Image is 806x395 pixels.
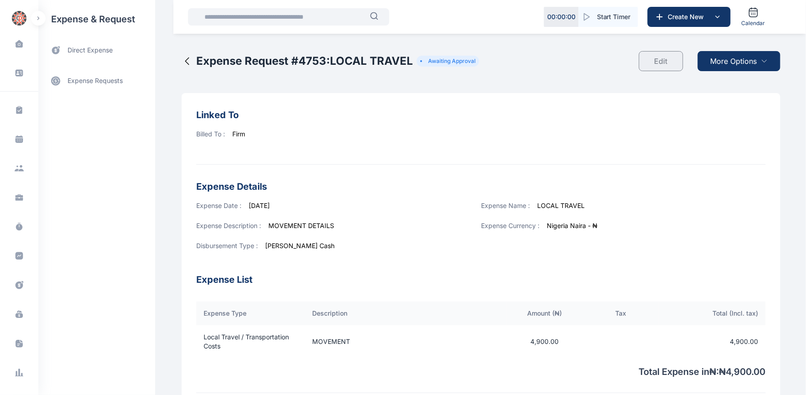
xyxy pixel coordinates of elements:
[38,38,155,62] a: direct expense
[268,222,334,229] span: MOVEMENT DETAILS
[196,242,258,249] span: Disbursement Type :
[481,222,539,229] span: Expense Currency :
[196,261,766,287] h3: Expense List
[597,12,631,21] span: Start Timer
[537,202,585,209] span: LOCAL TRAVEL
[249,202,270,209] span: [DATE]
[196,222,261,229] span: Expense Description :
[196,325,302,358] td: Local Travel / Transportation Costs
[547,12,576,21] p: 00 : 00 : 00
[711,56,757,67] span: More Options
[507,325,583,358] td: 4,900.00
[420,57,476,65] li: Awaiting Approval
[547,222,597,229] span: Nigeria Naira - ₦
[196,358,766,378] p: Total Expense in ₦ : ₦ 4,900.00
[196,108,766,122] h3: Linked To
[579,7,638,27] button: Start Timer
[38,62,155,92] div: expense requests
[659,301,766,325] th: Total (Incl. tax)
[265,242,335,249] span: [PERSON_NAME] Cash
[38,70,155,92] a: expense requests
[639,44,691,78] a: Edit
[196,54,413,68] h2: Expense Request # 4753 : LOCAL TRAVEL
[742,20,765,27] span: Calendar
[507,301,583,325] th: Amount ( ₦ )
[196,202,241,209] span: Expense Date :
[182,44,479,78] button: Expense Request #4753:LOCAL TRAVELAwaiting Approval
[481,202,530,209] span: Expense Name :
[196,130,225,138] span: Billed To :
[639,51,683,71] button: Edit
[68,46,113,55] span: direct expense
[232,130,245,138] span: Firm
[665,12,712,21] span: Create New
[302,301,507,325] th: Description
[583,301,659,325] th: Tax
[659,325,766,358] td: 4,900.00
[196,301,302,325] th: Expense Type
[738,3,769,31] a: Calendar
[648,7,731,27] button: Create New
[196,179,766,194] h3: Expense Details
[302,325,507,358] td: MOVEMENT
